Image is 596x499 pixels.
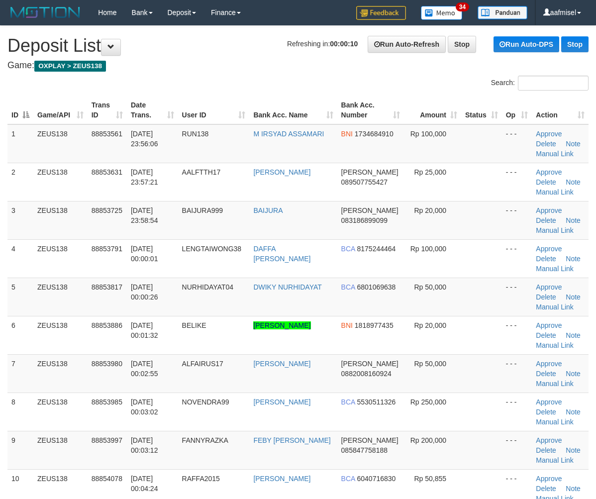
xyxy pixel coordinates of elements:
td: 9 [7,431,33,469]
a: Delete [536,446,556,454]
a: Note [566,293,581,301]
td: 2 [7,163,33,201]
td: 7 [7,354,33,393]
span: Rp 50,000 [414,360,446,368]
td: 3 [7,201,33,239]
span: 88854078 [92,475,122,483]
th: User ID: activate to sort column ascending [178,96,250,124]
a: [PERSON_NAME] [253,321,310,329]
h4: Game: [7,61,589,71]
span: BCA [341,398,355,406]
span: Copy 0882008160924 to clipboard [341,370,392,378]
a: [PERSON_NAME] [253,168,310,176]
a: Manual Link [536,380,574,388]
td: 8 [7,393,33,431]
td: - - - [502,431,532,469]
a: Stop [448,36,476,53]
a: Note [566,370,581,378]
span: Rp 100,000 [410,130,446,138]
th: Game/API: activate to sort column ascending [33,96,88,124]
span: OXPLAY > ZEUS138 [34,61,106,72]
span: BNI [341,130,353,138]
span: Rp 20,000 [414,321,446,329]
span: 88853980 [92,360,122,368]
td: ZEUS138 [33,163,88,201]
a: [PERSON_NAME] [253,475,310,483]
td: - - - [502,239,532,278]
span: Refreshing in: [287,40,358,48]
span: [PERSON_NAME] [341,436,398,444]
span: Copy 6801069638 to clipboard [357,283,396,291]
span: [DATE] 00:00:01 [131,245,158,263]
a: Delete [536,408,556,416]
span: 88853725 [92,206,122,214]
th: Bank Acc. Name: activate to sort column ascending [249,96,337,124]
a: Approve [536,360,562,368]
td: ZEUS138 [33,239,88,278]
a: FEBY [PERSON_NAME] [253,436,330,444]
a: Delete [536,370,556,378]
th: Bank Acc. Number: activate to sort column ascending [337,96,404,124]
span: BELIKE [182,321,206,329]
span: RUN138 [182,130,209,138]
a: Note [566,216,581,224]
a: Delete [536,293,556,301]
th: Trans ID: activate to sort column ascending [88,96,127,124]
a: DWIKY NURHIDAYAT [253,283,321,291]
img: panduan.png [478,6,527,19]
a: [PERSON_NAME] [253,360,310,368]
a: Delete [536,255,556,263]
input: Search: [518,76,589,91]
span: Rp 20,000 [414,206,446,214]
span: [PERSON_NAME] [341,168,398,176]
span: NOVENDRA99 [182,398,229,406]
a: Approve [536,475,562,483]
a: BAIJURA [253,206,283,214]
span: Copy 083186899099 to clipboard [341,216,388,224]
span: [DATE] 00:03:12 [131,436,158,454]
a: Delete [536,140,556,148]
a: Manual Link [536,226,574,234]
a: Approve [536,245,562,253]
a: Manual Link [536,303,574,311]
th: Op: activate to sort column ascending [502,96,532,124]
img: MOTION_logo.png [7,5,83,20]
span: [DATE] 00:02:55 [131,360,158,378]
td: 5 [7,278,33,316]
strong: 00:00:10 [330,40,358,48]
span: Copy 089507755427 to clipboard [341,178,388,186]
a: [PERSON_NAME] [253,398,310,406]
span: AALFTTH17 [182,168,221,176]
a: Note [566,140,581,148]
td: - - - [502,201,532,239]
span: BAIJURA999 [182,206,223,214]
a: Delete [536,331,556,339]
span: BCA [341,283,355,291]
img: Feedback.jpg [356,6,406,20]
span: [DATE] 00:00:26 [131,283,158,301]
a: Manual Link [536,456,574,464]
span: 88853886 [92,321,122,329]
a: Approve [536,130,562,138]
span: [DATE] 00:01:32 [131,321,158,339]
span: [DATE] 23:57:21 [131,168,158,186]
td: - - - [502,354,532,393]
td: ZEUS138 [33,124,88,163]
a: Run Auto-DPS [494,36,559,52]
span: 34 [456,2,469,11]
a: Manual Link [536,418,574,426]
a: Approve [536,168,562,176]
td: - - - [502,393,532,431]
span: 88853997 [92,436,122,444]
span: FANNYRAZKA [182,436,228,444]
th: Action: activate to sort column ascending [532,96,589,124]
a: Note [566,446,581,454]
a: Note [566,331,581,339]
span: 88853791 [92,245,122,253]
a: Note [566,178,581,186]
a: M IRSYAD ASSAMARI [253,130,324,138]
th: Amount: activate to sort column ascending [404,96,461,124]
span: [DATE] 00:03:02 [131,398,158,416]
span: 88853631 [92,168,122,176]
td: 1 [7,124,33,163]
